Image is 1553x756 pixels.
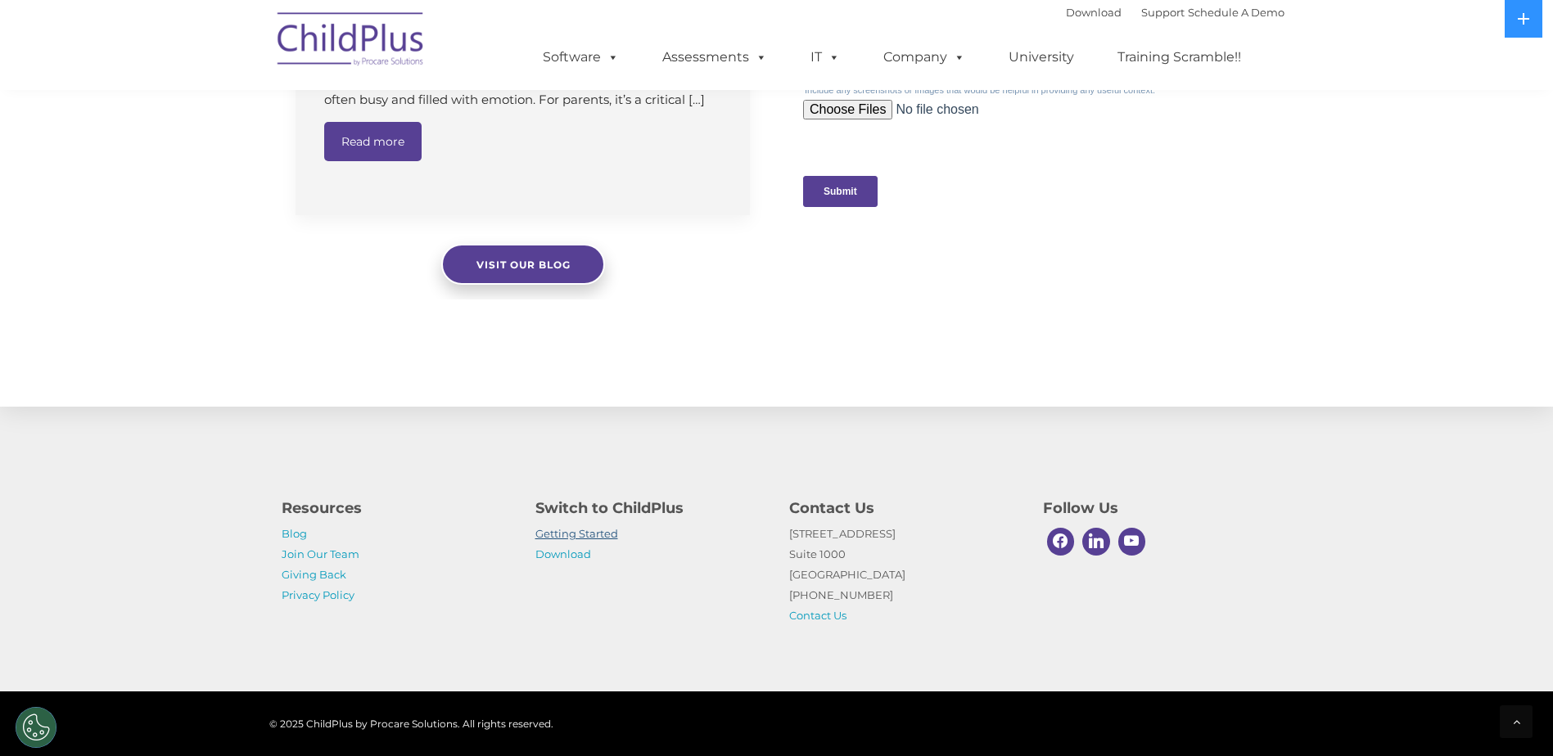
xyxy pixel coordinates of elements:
a: Company [867,41,982,74]
h4: Resources [282,497,511,520]
a: Giving Back [282,568,346,581]
a: Getting Started [535,527,618,540]
a: Blog [282,527,307,540]
span: Phone number [228,175,297,187]
h4: Contact Us [789,497,1018,520]
button: Cookies Settings [16,707,56,748]
a: Privacy Policy [282,588,354,601]
a: Join Our Team [282,547,359,560]
a: Contact Us [789,609,846,622]
a: Facebook [1043,524,1079,560]
a: Read more [324,122,422,161]
a: University [992,41,1090,74]
a: Support [1141,6,1185,19]
a: Assessments [646,41,783,74]
a: Visit our blog [441,244,605,285]
span: Last name [228,108,278,120]
a: Schedule A Demo [1188,6,1284,19]
a: Linkedin [1078,524,1114,560]
a: Training Scramble!! [1101,41,1257,74]
h4: Follow Us [1043,497,1272,520]
a: IT [794,41,856,74]
a: Download [1066,6,1122,19]
a: Download [535,547,591,560]
img: ChildPlus by Procare Solutions [269,1,433,83]
span: Visit our blog [476,259,570,271]
font: | [1066,6,1284,19]
span: © 2025 ChildPlus by Procare Solutions. All rights reserved. [269,718,553,730]
a: Software [526,41,635,74]
p: [STREET_ADDRESS] Suite 1000 [GEOGRAPHIC_DATA] [PHONE_NUMBER] [789,524,1018,626]
a: Youtube [1114,524,1150,560]
h4: Switch to ChildPlus [535,497,765,520]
